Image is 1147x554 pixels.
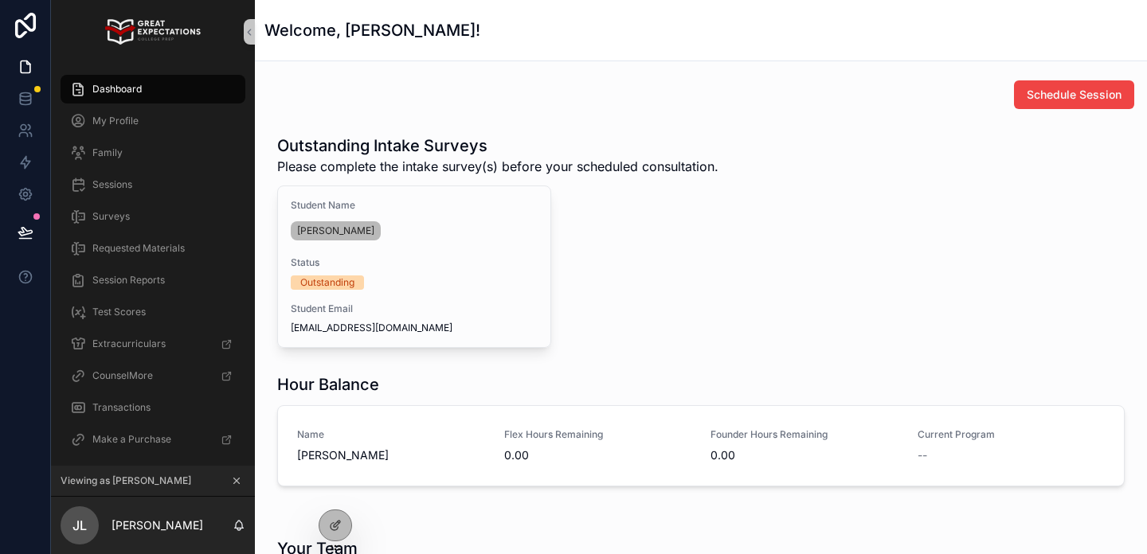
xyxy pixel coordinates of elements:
[711,447,898,463] span: 0.00
[61,474,191,487] span: Viewing as [PERSON_NAME]
[92,242,185,255] span: Requested Materials
[291,322,538,334] span: [EMAIL_ADDRESS][DOMAIN_NAME]
[918,428,1106,441] span: Current Program
[92,83,142,96] span: Dashboard
[277,373,379,396] h1: Hour Balance
[92,210,130,223] span: Surveys
[61,107,245,135] a: My Profile
[918,447,927,463] span: --
[92,178,132,191] span: Sessions
[72,516,87,535] span: JL
[711,428,898,441] span: Founder Hours Remaining
[51,64,255,466] div: scrollable content
[61,330,245,358] a: Extracurriculars
[92,115,139,127] span: My Profile
[92,306,146,318] span: Test Scores
[61,75,245,103] a: Dashboard
[291,221,381,240] a: [PERSON_NAME]
[92,369,153,382] span: CounselMore
[291,256,538,269] span: Status
[112,517,203,533] p: [PERSON_NAME]
[277,157,718,176] span: Please complete the intake survey(s) before your scheduled consultation.
[297,224,374,237] span: [PERSON_NAME]
[105,19,200,45] img: App logo
[504,428,692,441] span: Flex Hours Remaining
[291,199,538,212] span: Student Name
[1014,80,1134,109] button: Schedule Session
[61,234,245,263] a: Requested Materials
[61,170,245,199] a: Sessions
[61,202,245,231] a: Surveys
[504,447,692,463] span: 0.00
[1027,87,1122,103] span: Schedule Session
[277,135,718,157] h1: Outstanding Intake Surveys
[297,428,485,441] span: Name
[61,138,245,167] a: Family
[61,425,245,454] a: Make a Purchase
[61,266,245,295] a: Session Reports
[92,401,151,414] span: Transactions
[61,393,245,422] a: Transactions
[300,275,354,290] div: Outstanding
[92,433,171,446] span: Make a Purchase
[92,337,166,350] span: Extracurriculars
[61,361,245,390] a: CounselMore
[92,146,123,159] span: Family
[61,298,245,326] a: Test Scores
[291,302,538,315] span: Student Email
[297,447,485,463] span: [PERSON_NAME]
[264,19,480,41] h1: Welcome, [PERSON_NAME]!
[92,274,165,287] span: Session Reports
